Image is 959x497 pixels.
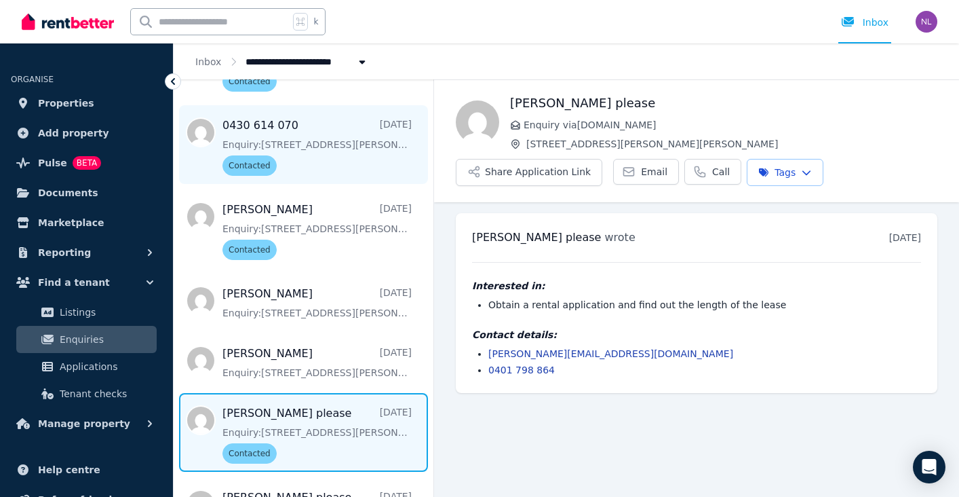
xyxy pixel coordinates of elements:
li: Obtain a rental application and find out the length of the lease [488,298,921,312]
a: Applications [16,353,157,380]
span: Email [641,165,667,179]
a: Listings [16,299,157,326]
a: 0430 614 070[DATE]Enquiry:[STREET_ADDRESS][PERSON_NAME][PERSON_NAME].Contacted [222,117,412,176]
a: [PERSON_NAME] please[DATE]Enquiry:[STREET_ADDRESS][PERSON_NAME][PERSON_NAME].Contacted [222,405,412,464]
button: Find a tenant [11,269,162,296]
button: Reporting [11,239,162,266]
span: Documents [38,185,98,201]
span: BETA [73,156,101,170]
span: Pulse [38,155,67,171]
img: RentBetter [22,12,114,32]
a: Documents [11,179,162,206]
h4: Contact details: [472,328,921,342]
img: NICOLE LAMERS [916,11,937,33]
button: Share Application Link [456,159,602,186]
a: Inbox [195,56,221,67]
div: Inbox [841,16,888,29]
span: Find a tenant [38,274,110,291]
span: wrote [605,231,635,244]
span: Applications [60,358,151,375]
a: PulseBETA [11,149,162,177]
span: Add property [38,125,109,141]
a: Call [684,159,741,185]
a: Contacted [222,33,412,92]
h4: Interested in: [472,279,921,293]
span: ORGANISE [11,75,54,84]
a: 0401 798 864 [488,365,555,375]
a: [PERSON_NAME][EMAIL_ADDRESS][DOMAIN_NAME] [488,348,733,359]
span: k [313,16,318,27]
span: [PERSON_NAME] please [472,231,601,244]
button: Tags [747,159,823,186]
a: Marketplace [11,209,162,236]
a: Add property [11,119,162,147]
span: Tenant checks [60,386,151,402]
span: Enquiry via [DOMAIN_NAME] [524,118,937,132]
span: Help centre [38,462,100,478]
button: Manage property [11,410,162,437]
span: Listings [60,304,151,320]
a: [PERSON_NAME][DATE]Enquiry:[STREET_ADDRESS][PERSON_NAME][PERSON_NAME]. [222,346,412,380]
span: Reporting [38,244,91,261]
a: Help centre [11,456,162,483]
img: andrew please [456,100,499,144]
a: Enquiries [16,326,157,353]
span: Enquiries [60,331,151,348]
h1: [PERSON_NAME] please [510,94,937,113]
span: Manage property [38,416,130,432]
a: Email [613,159,679,185]
a: [PERSON_NAME][DATE]Enquiry:[STREET_ADDRESS][PERSON_NAME][PERSON_NAME].Contacted [222,202,412,260]
span: Tags [758,166,796,179]
a: Tenant checks [16,380,157,407]
span: Call [712,165,730,179]
nav: Breadcrumb [174,43,391,79]
span: Properties [38,95,94,111]
time: [DATE] [889,232,921,243]
div: Open Intercom Messenger [913,451,945,483]
span: Marketplace [38,215,104,231]
a: [PERSON_NAME][DATE]Enquiry:[STREET_ADDRESS][PERSON_NAME][PERSON_NAME]. [222,286,412,320]
a: Properties [11,90,162,117]
span: [STREET_ADDRESS][PERSON_NAME][PERSON_NAME] [526,137,937,151]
